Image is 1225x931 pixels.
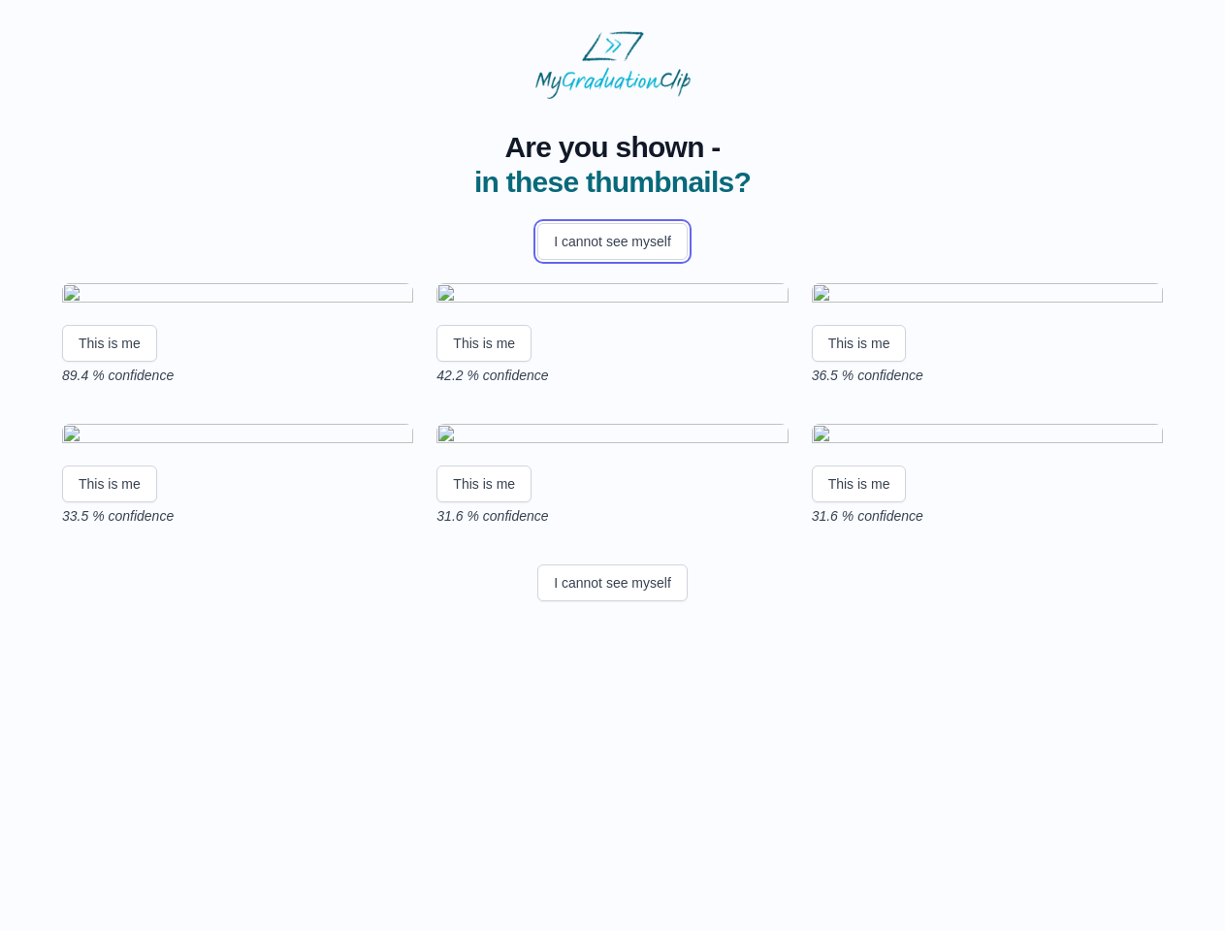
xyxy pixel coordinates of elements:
p: 31.6 % confidence [812,506,1163,526]
button: This is me [62,325,157,362]
img: e2ba3c173983e96ae5e4a13dd67c082da1b69fc1.gif [62,283,413,309]
span: in these thumbnails? [474,166,751,198]
button: This is me [812,325,907,362]
span: Are you shown - [474,130,751,165]
p: 42.2 % confidence [436,366,788,385]
button: I cannot see myself [537,564,688,601]
img: b17c7d1d65907cc2e211dea81ca86b78f705225e.gif [436,424,788,450]
img: 3996cb56abd70e461624f00b00ef018802e03b2c.gif [62,424,413,450]
p: 31.6 % confidence [436,506,788,526]
img: MyGraduationClip [535,31,691,99]
p: 36.5 % confidence [812,366,1163,385]
p: 89.4 % confidence [62,366,413,385]
button: This is me [436,325,532,362]
button: I cannot see myself [537,223,688,260]
img: abfb93269ba30f736b5251ee89313187688fe6a2.gif [812,283,1163,309]
p: 33.5 % confidence [62,506,413,526]
img: 8d86e68efc9c620c9421e32fc03d49ee34cc830a.gif [436,283,788,309]
button: This is me [436,465,532,502]
button: This is me [812,465,907,502]
img: 27565145e18a1349d9e79b439828d302289614b2.gif [812,424,1163,450]
button: This is me [62,465,157,502]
